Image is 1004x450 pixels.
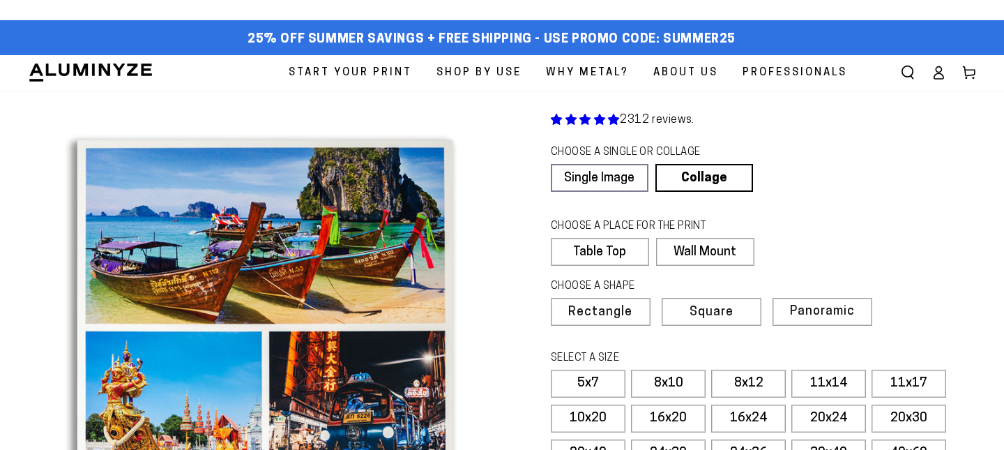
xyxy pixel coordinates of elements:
legend: CHOOSE A PLACE FOR THE PRINT [551,219,741,234]
label: 11x14 [791,370,866,398]
legend: SELECT A SIZE [551,351,800,366]
legend: CHOOSE A SINGLE OR COLLAGE [551,145,740,160]
label: 16x24 [711,405,786,433]
a: Professionals [732,55,858,91]
summary: Search our site [892,57,923,88]
span: Rectangle [568,306,632,319]
label: 20x30 [872,405,946,433]
span: Why Metal? [546,63,629,82]
label: Table Top [551,238,649,266]
label: 5x7 [551,370,625,398]
span: Professionals [743,63,847,82]
legend: CHOOSE A SHAPE [551,279,743,294]
a: Start Your Print [278,55,423,91]
a: Why Metal? [535,55,639,91]
label: 16x20 [631,405,706,433]
a: Collage [655,164,753,192]
label: 8x12 [711,370,786,398]
span: Panoramic [790,305,855,318]
label: 20x24 [791,405,866,433]
label: 8x10 [631,370,706,398]
img: Aluminyze [28,62,153,83]
span: Start Your Print [289,63,412,82]
span: About Us [653,63,718,82]
span: Shop By Use [436,63,522,82]
a: About Us [643,55,729,91]
span: Square [690,306,733,319]
label: Wall Mount [656,238,754,266]
span: 25% off Summer Savings + Free Shipping - Use Promo Code: SUMMER25 [248,32,736,47]
label: 10x20 [551,405,625,433]
label: 11x17 [872,370,946,398]
a: Single Image [551,164,648,192]
a: Shop By Use [426,55,532,91]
